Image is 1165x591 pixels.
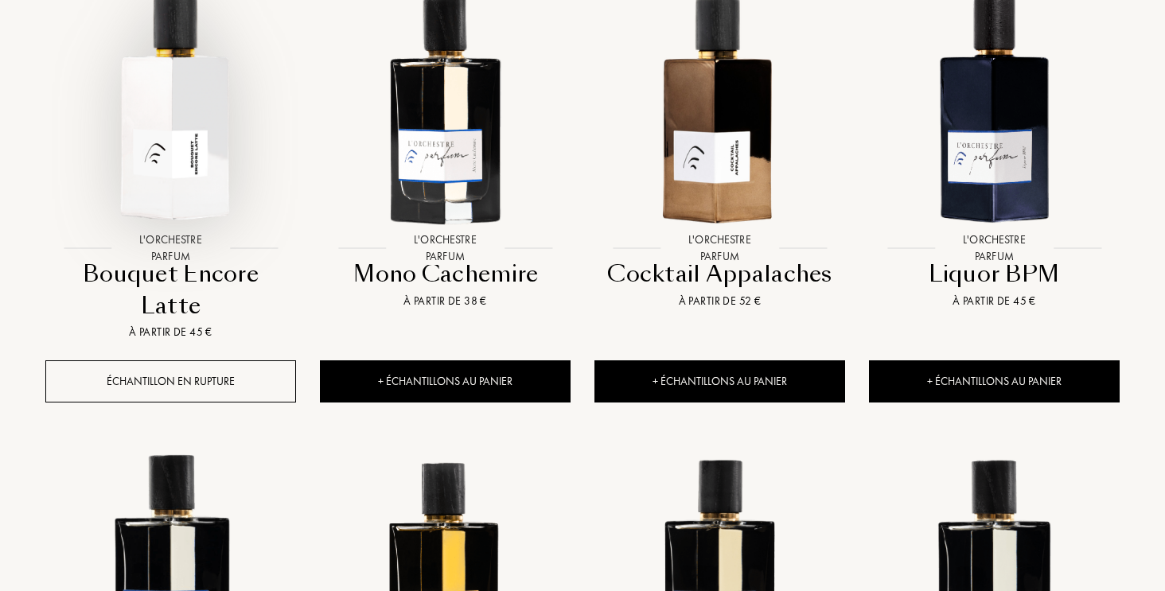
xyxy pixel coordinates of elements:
div: Bouquet Encore Latte [52,259,290,321]
div: + Échantillons au panier [869,360,1120,402]
div: Échantillon en rupture [45,360,296,402]
div: À partir de 38 € [326,293,564,309]
div: + Échantillons au panier [320,360,571,402]
div: À partir de 45 € [875,293,1113,309]
div: + Échantillons au panier [594,360,845,402]
div: À partir de 52 € [601,293,839,309]
div: À partir de 45 € [52,324,290,340]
